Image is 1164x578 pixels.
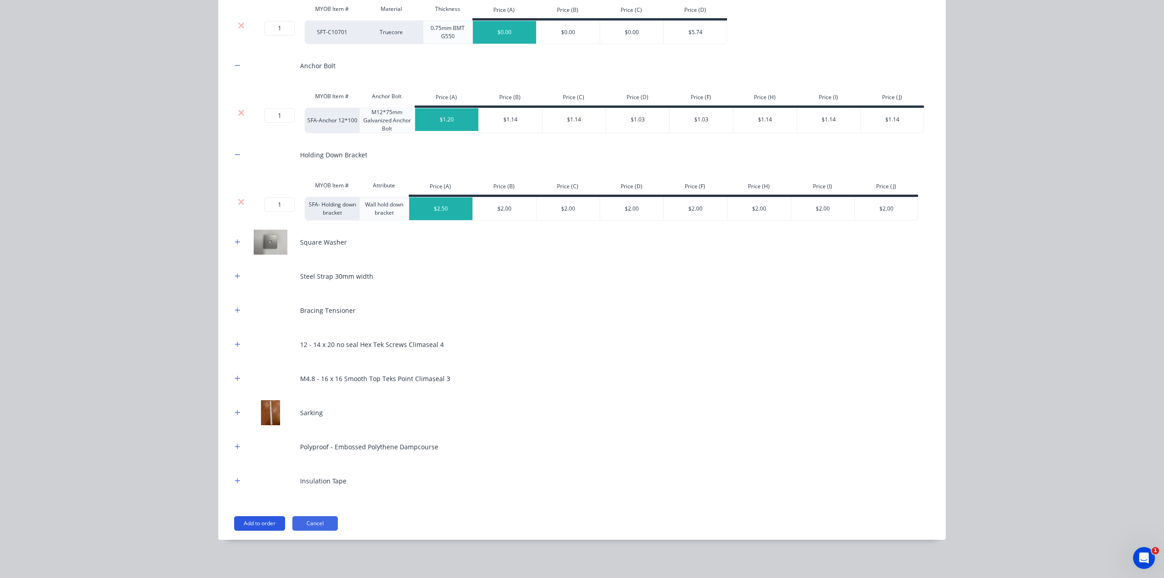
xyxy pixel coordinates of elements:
[1152,547,1159,554] span: 1
[300,442,438,452] div: Polyproof - Embossed Polythene Dampcourse
[264,108,295,123] input: ?
[854,179,918,197] div: Price (J)
[727,197,791,220] div: $2.00
[600,179,663,197] div: Price (D)
[860,90,924,108] div: Price (J)
[305,176,359,195] div: MYOB Item #
[359,87,415,106] div: Anchor Bolt
[300,237,347,247] div: Square Washer
[861,108,924,131] div: $1.14
[472,179,536,197] div: Price (B)
[600,197,664,220] div: $2.00
[664,21,727,44] div: $5.74
[791,179,854,197] div: Price (I)
[292,516,338,531] button: Cancel
[409,179,472,197] div: Price (A)
[300,408,323,417] div: Sarking
[264,197,295,212] input: ?
[300,150,367,160] div: Holding Down Bracket
[663,179,727,197] div: Price (F)
[479,108,542,131] div: $1.14
[1133,547,1155,569] iframe: Intercom live chat
[415,90,478,108] div: Price (A)
[600,2,663,20] div: Price (C)
[663,2,727,20] div: Price (D)
[264,21,295,35] input: ?
[855,197,918,220] div: $2.00
[300,374,450,383] div: M4.8 - 16 x 16 Smooth Top Teks Point Climaseal 3
[359,176,409,195] div: Attribute
[542,108,606,131] div: $1.14
[423,20,472,44] div: 0.75mm BMT G550
[537,197,600,220] div: $2.00
[359,20,423,44] div: Truecore
[305,20,359,44] div: SFT-C10701
[305,197,359,221] div: SFA- Holding down bracket
[300,61,336,70] div: Anchor Bolt
[606,90,669,108] div: Price (D)
[797,90,860,108] div: Price (I)
[248,230,293,255] img: Square Washer
[542,90,606,108] div: Price (C)
[300,271,373,281] div: Steel Strap 30mm width
[791,197,855,220] div: $2.00
[727,179,791,197] div: Price (H)
[305,108,359,133] div: SFA-Anchor 12*100
[300,340,444,349] div: 12 - 14 x 20 no seal Hex Tek Screws Climaseal 4
[300,306,356,315] div: Bracing Tensioner
[536,179,600,197] div: Price (C)
[733,108,797,131] div: $1.14
[606,108,670,131] div: $1.03
[478,90,542,108] div: Price (B)
[415,108,479,131] div: $1.20
[473,197,537,220] div: $2.00
[537,21,600,44] div: $0.00
[670,108,733,131] div: $1.03
[600,21,664,44] div: $0.00
[669,90,733,108] div: Price (F)
[733,90,797,108] div: Price (H)
[300,476,346,486] div: Insulation Tape
[409,197,473,220] div: $2.50
[234,516,285,531] button: Add to order
[305,87,359,106] div: MYOB Item #
[248,400,293,425] img: Sarking
[473,21,537,44] div: $0.00
[359,197,409,221] div: Wall hold down bracket
[536,2,600,20] div: Price (B)
[359,108,415,133] div: M12*75mm Galvanized Anchor Bolt
[664,197,727,220] div: $2.00
[472,2,536,20] div: Price (A)
[797,108,861,131] div: $1.14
